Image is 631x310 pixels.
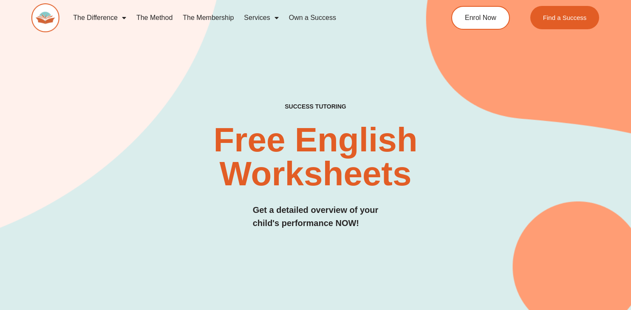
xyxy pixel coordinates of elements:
[530,6,600,29] a: Find a Success
[128,123,503,191] h2: Free English Worksheets​
[465,14,496,21] span: Enrol Now
[178,8,239,28] a: The Membership
[284,8,341,28] a: Own a Success
[68,8,419,28] nav: Menu
[68,8,131,28] a: The Difference
[232,103,400,110] h4: SUCCESS TUTORING​
[543,14,587,21] span: Find a Success
[131,8,178,28] a: The Method
[451,6,510,30] a: Enrol Now
[239,8,283,28] a: Services
[253,204,379,230] h3: Get a detailed overview of your child's performance NOW!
